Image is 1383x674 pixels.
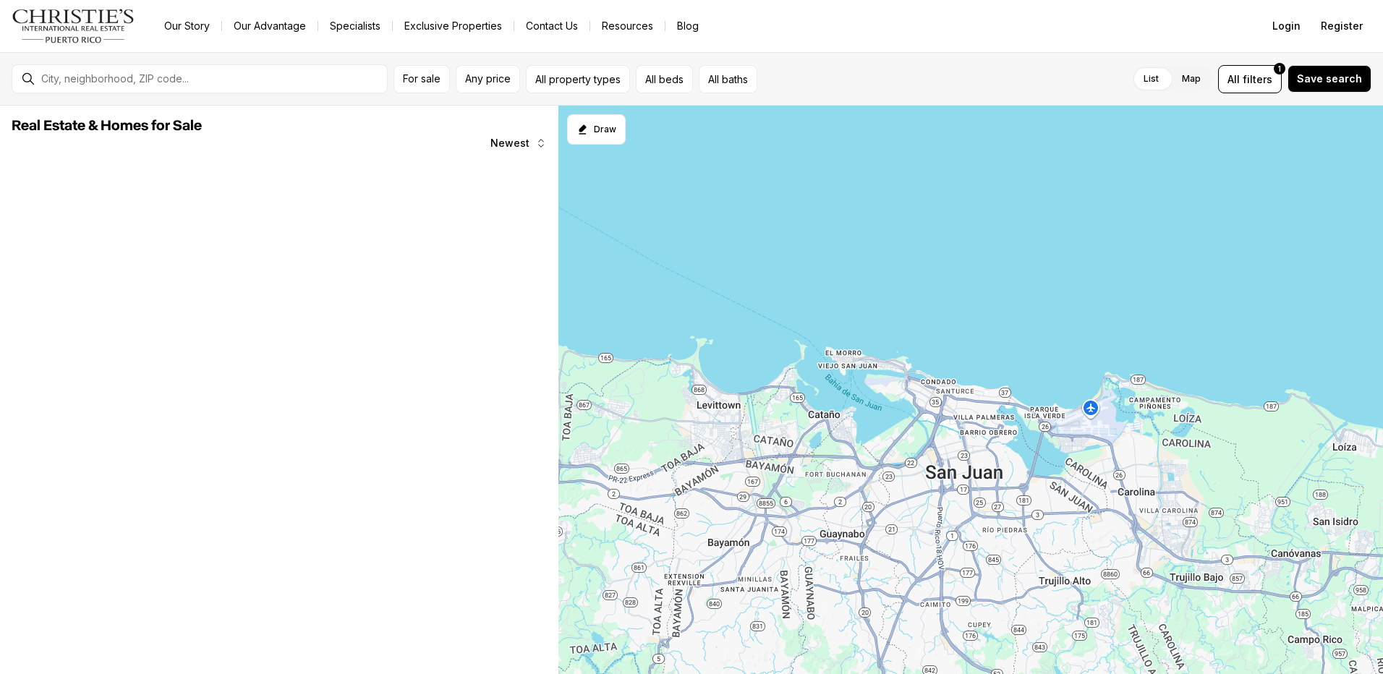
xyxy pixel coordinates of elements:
[514,16,590,36] button: Contact Us
[636,65,693,93] button: All beds
[403,73,441,85] span: For sale
[1272,20,1301,32] span: Login
[1288,65,1371,93] button: Save search
[1132,66,1170,92] label: List
[1297,73,1362,85] span: Save search
[393,65,450,93] button: For sale
[490,137,529,149] span: Newest
[456,65,520,93] button: Any price
[222,16,318,36] a: Our Advantage
[1227,72,1240,87] span: All
[1243,72,1272,87] span: filters
[590,16,665,36] a: Resources
[465,73,511,85] span: Any price
[1218,65,1282,93] button: Allfilters1
[699,65,757,93] button: All baths
[1170,66,1212,92] label: Map
[1321,20,1363,32] span: Register
[318,16,392,36] a: Specialists
[1278,63,1281,74] span: 1
[1312,12,1371,40] button: Register
[567,114,626,145] button: Start drawing
[526,65,630,93] button: All property types
[393,16,514,36] a: Exclusive Properties
[153,16,221,36] a: Our Story
[12,119,202,133] span: Real Estate & Homes for Sale
[665,16,710,36] a: Blog
[1264,12,1309,40] button: Login
[482,129,556,158] button: Newest
[12,9,135,43] img: logo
